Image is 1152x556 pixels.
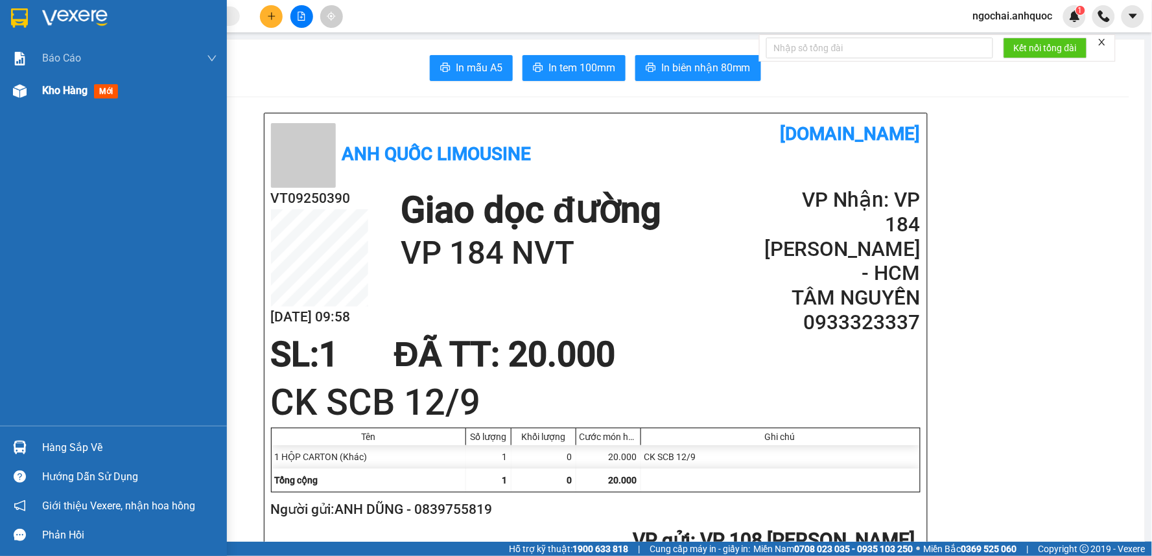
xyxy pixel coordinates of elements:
[124,11,228,58] div: VP 184 [PERSON_NAME] - HCM
[754,542,913,556] span: Miền Nam
[469,432,508,442] div: Số lượng
[1069,10,1081,22] img: icon-new-feature
[267,12,276,21] span: plus
[13,84,27,98] img: warehouse-icon
[567,475,572,485] span: 0
[1076,6,1085,15] sup: 1
[456,60,502,76] span: In mẫu A5
[42,84,88,97] span: Kho hàng
[638,542,640,556] span: |
[271,377,921,428] h1: CK SCB 12/9
[42,467,217,487] div: Hướng dẫn sử dụng
[11,12,31,26] span: Gửi:
[646,62,656,75] span: printer
[271,307,368,328] h2: [DATE] 09:58
[1004,38,1087,58] button: Kết nối tổng đài
[764,188,920,286] h2: VP Nhận: VP 184 [PERSON_NAME] - HCM
[271,499,915,520] h2: Người gửi: ANH DŨNG - 0839755819
[661,60,751,76] span: In biên nhận 80mm
[502,475,508,485] span: 1
[440,62,451,75] span: printer
[207,53,217,64] span: down
[917,546,921,551] span: ⚪️
[515,432,572,442] div: Khối lượng
[271,334,320,375] span: SL:
[275,432,462,442] div: Tên
[533,62,543,75] span: printer
[1078,6,1083,15] span: 1
[764,310,920,335] h2: 0933323337
[548,60,615,76] span: In tem 100mm
[320,334,339,375] span: 1
[635,55,761,81] button: printerIn biên nhận 80mm
[924,542,1017,556] span: Miền Bắc
[13,52,27,65] img: solution-icon
[124,58,228,73] div: TÂM NGUYỄN
[11,58,115,76] div: 0839755819
[401,188,661,233] h1: Giao dọc đường
[509,542,628,556] span: Hỗ trợ kỹ thuật:
[401,233,661,274] h1: VP 184 NVT
[961,544,1017,554] strong: 0369 525 060
[272,445,466,469] div: 1 HỘP CARTON (Khác)
[271,188,368,209] h2: VT09250390
[42,50,81,66] span: Báo cáo
[644,432,917,442] div: Ghi chú
[11,8,28,28] img: logo-vxr
[124,12,155,26] span: Nhận:
[430,55,513,81] button: printerIn mẫu A5
[1098,38,1107,47] span: close
[572,544,628,554] strong: 1900 633 818
[795,544,913,554] strong: 0708 023 035 - 0935 103 250
[260,5,283,28] button: plus
[11,11,115,42] div: VP 108 [PERSON_NAME]
[641,445,920,469] div: CK SCB 12/9
[781,123,921,145] b: [DOMAIN_NAME]
[94,84,118,98] span: mới
[14,470,26,483] span: question-circle
[764,286,920,310] h2: TÂM NGUYỄN
[1098,10,1110,22] img: phone-icon
[766,38,993,58] input: Nhập số tổng đài
[1014,41,1077,55] span: Kết nối tổng đài
[576,445,641,469] div: 20.000
[320,5,343,28] button: aim
[633,529,691,551] span: VP gửi
[1080,544,1089,553] span: copyright
[1027,542,1029,556] span: |
[13,441,27,454] img: warehouse-icon
[42,498,195,514] span: Giới thiệu Vexere, nhận hoa hồng
[511,445,576,469] div: 0
[11,42,115,58] div: ANH DŨNG
[14,529,26,541] span: message
[580,432,637,442] div: Cước món hàng
[271,527,915,554] h2: : VP 108 [PERSON_NAME]
[523,55,626,81] button: printerIn tem 100mm
[394,334,615,375] span: ĐÃ TT : 20.000
[42,438,217,458] div: Hàng sắp về
[297,12,306,21] span: file-add
[963,8,1063,24] span: ngochai.anhquoc
[650,542,751,556] span: Cung cấp máy in - giấy in:
[1127,10,1139,22] span: caret-down
[14,500,26,512] span: notification
[275,475,318,485] span: Tổng cộng
[124,91,205,137] span: VP 184 NVT
[609,475,637,485] span: 20.000
[466,445,511,469] div: 1
[124,73,228,91] div: 0933323337
[42,526,217,545] div: Phản hồi
[342,143,532,165] b: Anh Quốc Limousine
[327,12,336,21] span: aim
[1122,5,1144,28] button: caret-down
[290,5,313,28] button: file-add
